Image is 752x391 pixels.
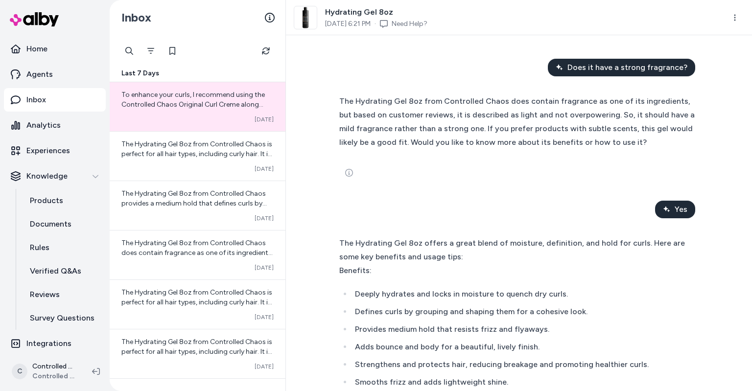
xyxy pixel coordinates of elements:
p: Home [26,43,47,55]
span: [DATE] [255,214,274,222]
span: Controlled Chaos [32,371,76,381]
span: [DATE] [255,363,274,370]
a: The Hydrating Gel 8oz from Controlled Chaos is perfect for all hair types, including curly hair. ... [110,329,285,378]
img: alby Logo [10,12,59,26]
a: Verified Q&As [20,259,106,283]
span: [DATE] [255,264,274,272]
button: Refresh [256,41,276,61]
p: Controlled Chaos Shopify [32,362,76,371]
a: Reviews [20,283,106,306]
a: The Hydrating Gel 8oz from Controlled Chaos is perfect for all hair types, including curly hair. ... [110,131,285,181]
span: Yes [675,204,687,215]
a: Analytics [4,114,106,137]
button: Knowledge [4,164,106,188]
p: Agents [26,69,53,80]
img: HydratingGel.jpg [294,6,317,29]
span: C [12,364,27,379]
p: Survey Questions [30,312,94,324]
p: Knowledge [26,170,68,182]
p: Rules [30,242,49,253]
div: The Hydrating Gel 8oz offers a great blend of moisture, definition, and hold for curls. Here are ... [339,236,689,264]
a: Inbox [4,88,106,112]
p: Experiences [26,145,70,157]
button: Filter [141,41,161,61]
span: The Hydrating Gel 8oz from Controlled Chaos provides a medium hold that defines curls by grouping... [121,189,272,305]
p: Verified Q&As [30,265,81,277]
span: [DATE] [255,165,274,173]
a: Integrations [4,332,106,355]
span: The Hydrating Gel 8oz from Controlled Chaos does contain fragrance as one of its ingredients, but... [121,239,273,316]
a: Need Help? [392,19,427,29]
a: The Hydrating Gel 8oz from Controlled Chaos provides a medium hold that defines curls by grouping... [110,181,285,230]
button: CControlled Chaos ShopifyControlled Chaos [6,356,84,387]
p: Reviews [30,289,60,300]
a: Products [20,189,106,212]
span: The Hydrating Gel 8oz from Controlled Chaos is perfect for all hair types, including curly hair. ... [121,140,273,227]
button: See more [339,163,359,183]
span: Hydrating Gel 8oz [325,6,427,18]
p: Products [30,195,63,207]
li: Strengthens and protects hair, reducing breakage and promoting healthier curls. [352,358,689,371]
a: The Hydrating Gel 8oz from Controlled Chaos is perfect for all hair types, including curly hair. ... [110,279,285,329]
li: Defines curls by grouping and shaping them for a cohesive look. [352,305,689,319]
h2: Inbox [121,10,151,25]
span: [DATE] [255,313,274,321]
a: Agents [4,63,106,86]
a: Home [4,37,106,61]
span: · [375,19,376,29]
span: Does it have a strong fragrance? [567,62,687,73]
a: Experiences [4,139,106,162]
li: Deeply hydrates and locks in moisture to quench dry curls. [352,287,689,301]
li: Adds bounce and body for a beautiful, lively finish. [352,340,689,354]
span: Last 7 Days [121,69,159,78]
div: Benefits: [339,264,689,277]
a: Rules [20,236,106,259]
a: To enhance your curls, I recommend using the Controlled Chaos Original Curl Creme along with the ... [110,82,285,131]
span: The Hydrating Gel 8oz from Controlled Chaos does contain fragrance as one of its ingredients, but... [339,96,695,147]
li: Provides medium hold that resists frizz and flyaways. [352,322,689,336]
p: Analytics [26,119,61,131]
a: Survey Questions [20,306,106,330]
span: [DATE] 6:21 PM [325,19,371,29]
a: Documents [20,212,106,236]
span: [DATE] [255,115,274,123]
span: To enhance your curls, I recommend using the Controlled Chaos Original Curl Creme along with the ... [121,91,271,216]
span: The Hydrating Gel 8oz from Controlled Chaos is perfect for all hair types, including curly hair. ... [121,288,273,375]
p: Documents [30,218,71,230]
p: Integrations [26,338,71,349]
a: The Hydrating Gel 8oz from Controlled Chaos does contain fragrance as one of its ingredients, but... [110,230,285,279]
li: Smooths frizz and adds lightweight shine. [352,375,689,389]
p: Inbox [26,94,46,106]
